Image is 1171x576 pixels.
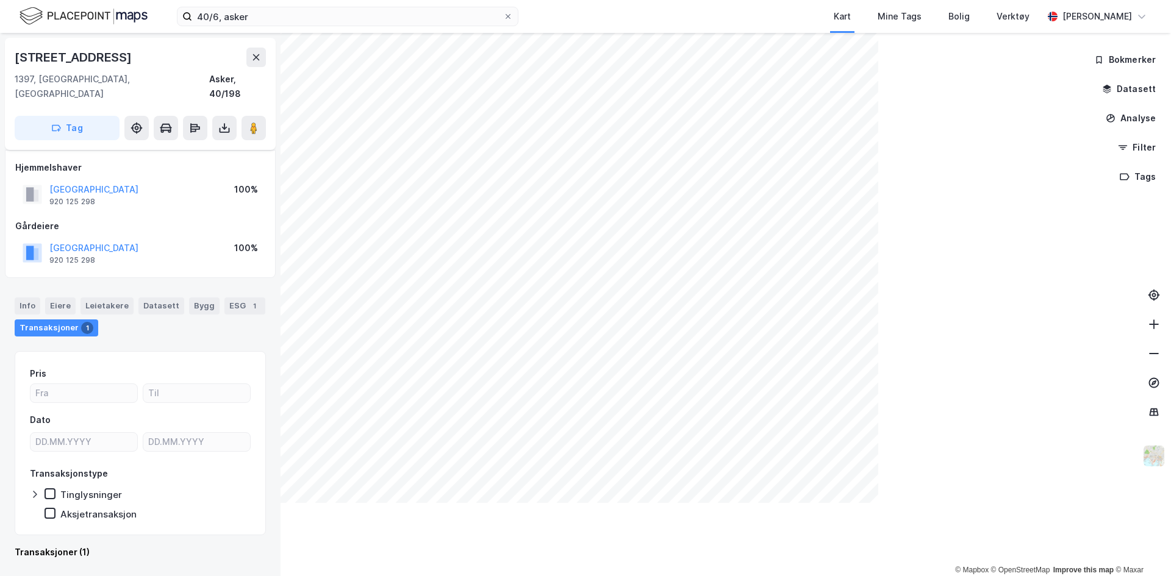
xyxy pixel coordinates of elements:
button: Filter [1108,135,1166,160]
div: 1 [248,300,260,312]
div: Datasett [138,297,184,315]
div: Kart [834,9,851,24]
div: Info [15,297,40,315]
div: Asker, 40/198 [209,72,266,101]
button: Tag [15,116,120,140]
div: [STREET_ADDRESS] [15,48,134,67]
button: Datasett [1092,77,1166,101]
div: ESG [224,297,265,315]
div: Leietakere [81,297,134,315]
div: [PERSON_NAME] [1062,9,1132,24]
div: Bygg [189,297,220,315]
button: Analyse [1095,106,1166,130]
div: Kontrollprogram for chat [1110,517,1171,576]
div: 920 125 298 [49,255,95,265]
div: Pris [30,366,46,381]
div: Hjemmelshaver [15,160,265,175]
a: OpenStreetMap [991,566,1050,574]
input: Søk på adresse, matrikkel, gårdeiere, leietakere eller personer [192,7,503,26]
div: Transaksjonstype [30,466,108,481]
div: 1 [81,322,93,334]
div: Gårdeiere [15,219,265,233]
div: Aksjetransaksjon [60,508,137,520]
div: Verktøy [997,9,1030,24]
div: 1397, [GEOGRAPHIC_DATA], [GEOGRAPHIC_DATA] [15,72,209,101]
div: Transaksjoner [15,319,98,336]
div: Transaksjoner (1) [15,545,266,560]
div: Bolig [948,9,970,24]
button: Tags [1109,165,1166,189]
a: Improve this map [1053,566,1114,574]
img: Z [1142,444,1166,468]
a: Mapbox [955,566,989,574]
div: Tinglysninger [60,489,122,500]
button: Bokmerker [1084,48,1166,72]
input: Til [143,384,250,402]
div: Dato [30,413,51,427]
div: Eiere [45,297,76,315]
div: Mine Tags [878,9,922,24]
div: 100% [234,182,258,197]
input: DD.MM.YYYY [143,433,250,451]
div: 100% [234,241,258,255]
iframe: Chat Widget [1110,517,1171,576]
input: DD.MM.YYYY [30,433,137,451]
img: logo.f888ab2527a4732fd821a326f86c7f29.svg [20,5,148,27]
input: Fra [30,384,137,402]
div: 920 125 298 [49,197,95,207]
